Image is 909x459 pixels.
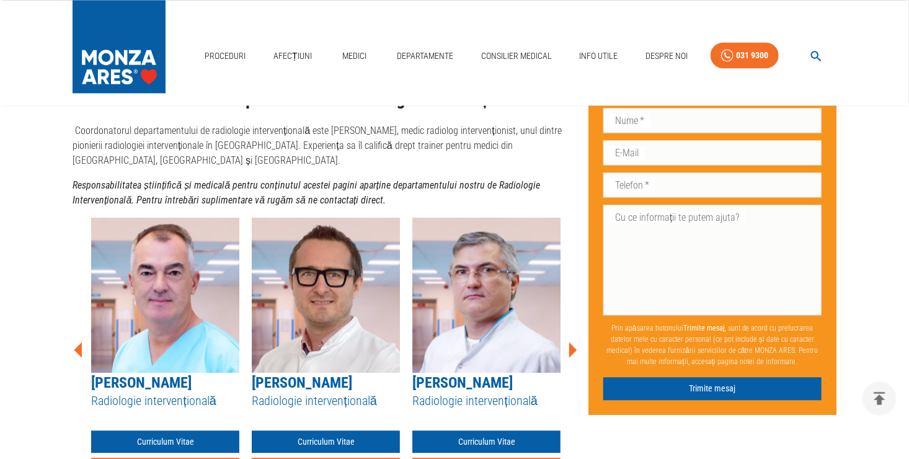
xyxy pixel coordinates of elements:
h2: Cei mai buni medici cu specializare în radiologie intervențională [73,89,579,109]
h5: Radiologie intervențională [412,393,561,409]
a: Curriculum Vitae [252,430,400,453]
a: Afecțiuni [268,43,317,69]
b: Trimite mesaj [683,324,725,332]
button: delete [862,381,897,416]
p: Prin apăsarea butonului , sunt de acord cu prelucrarea datelor mele cu caracter personal (ce pot ... [603,318,822,372]
a: Curriculum Vitae [91,430,239,453]
a: [PERSON_NAME] [252,374,352,391]
strong: Responsabilitatea științifică și medicală pentru conținutul acestei pagini aparține departamentul... [73,179,540,206]
div: 031 9300 [736,48,768,63]
a: Despre Noi [641,43,693,69]
button: Trimite mesaj [603,377,822,400]
a: Info Utile [575,43,623,69]
h5: Radiologie intervențională [91,393,239,409]
h5: Radiologie intervențională [252,393,400,409]
a: [PERSON_NAME] [91,374,192,391]
a: Departamente [392,43,458,69]
a: Medici [334,43,374,69]
a: [PERSON_NAME] [412,374,513,391]
a: 031 9300 [711,42,779,69]
a: Consilier Medical [476,43,557,69]
a: Curriculum Vitae [412,430,561,453]
img: Dr. Mugur Grasu [412,218,561,373]
p: Coordonatorul departamentului de radiologie intervențională este [PERSON_NAME], medic radiolog in... [73,123,579,168]
img: Dr. Theodor Lutz [252,218,400,373]
a: Proceduri [200,43,251,69]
